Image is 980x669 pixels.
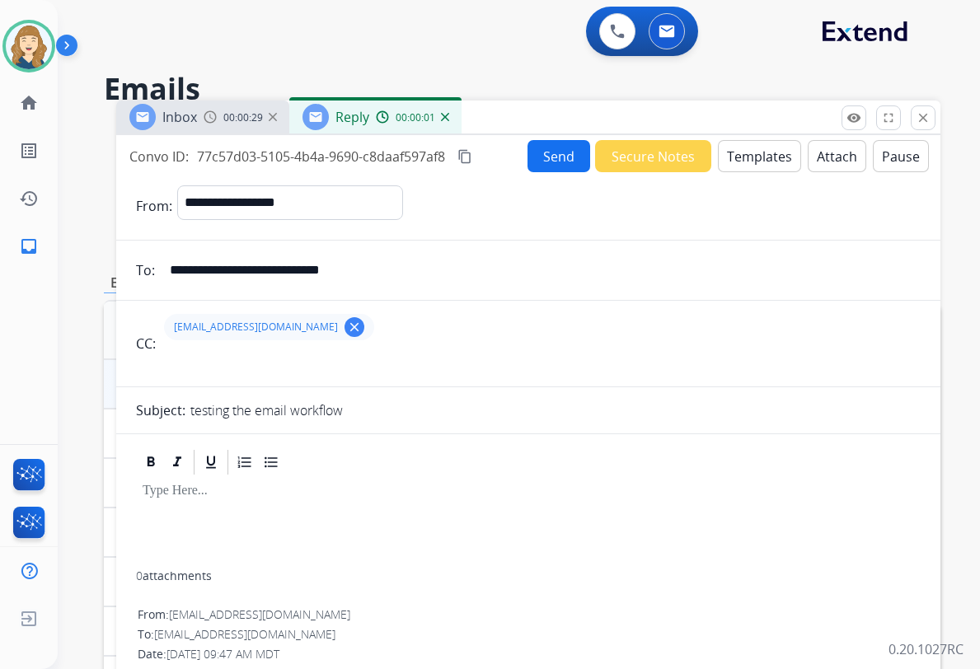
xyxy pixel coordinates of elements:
span: [EMAIL_ADDRESS][DOMAIN_NAME] [169,606,350,622]
p: To: [136,260,155,280]
div: From: [138,606,919,623]
span: 00:00:01 [396,111,435,124]
span: Inbox [162,108,197,126]
div: To: [138,626,919,643]
span: Reply [335,108,369,126]
p: Convo ID: [129,147,189,166]
div: Date: [138,646,919,662]
mat-icon: close [916,110,931,125]
mat-icon: home [19,93,39,113]
h2: Emails [104,73,940,105]
p: CC: [136,334,156,353]
button: Templates [718,140,801,172]
mat-icon: clear [347,320,362,334]
button: Pause [873,140,929,172]
span: [DATE] 09:47 AM MDT [166,646,279,662]
mat-icon: history [19,189,39,208]
mat-icon: fullscreen [881,110,896,125]
img: avatar [6,23,52,69]
button: Attach [808,140,866,172]
mat-icon: remove_red_eye [846,110,861,125]
p: Subject: [136,400,185,420]
span: 0 [136,568,143,583]
p: testing the email workflow [190,400,343,420]
span: 00:00:29 [223,111,263,124]
span: 77c57d03-5105-4b4a-9690-c8daaf597af8 [197,147,445,166]
span: [EMAIL_ADDRESS][DOMAIN_NAME] [154,626,335,642]
div: Italic [165,450,190,475]
button: Send [528,140,590,172]
span: [EMAIL_ADDRESS][DOMAIN_NAME] [174,320,338,334]
mat-icon: content_copy [457,149,472,164]
p: Emails (111) [104,273,191,293]
mat-icon: list_alt [19,141,39,161]
button: Secure Notes [595,140,711,172]
div: Bullet List [259,450,284,475]
p: From: [136,196,172,216]
div: Underline [199,450,223,475]
mat-icon: inbox [19,236,39,256]
div: Ordered List [232,450,257,475]
div: Bold [138,450,163,475]
div: attachments [136,568,212,584]
p: 0.20.1027RC [889,639,964,659]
